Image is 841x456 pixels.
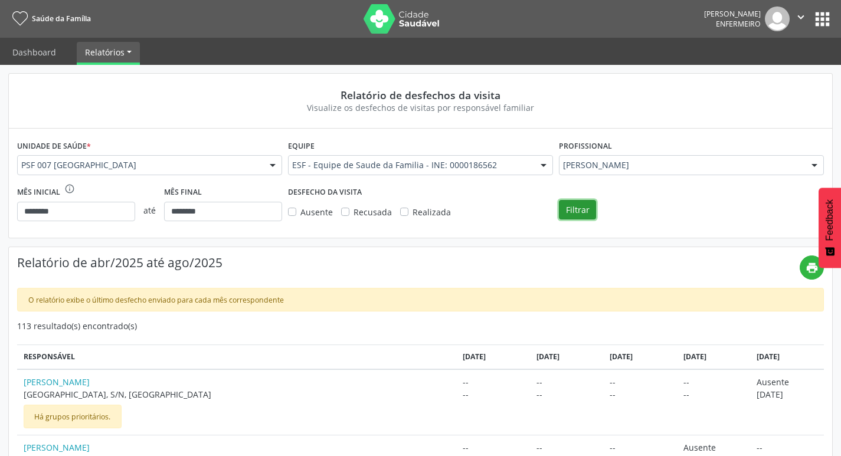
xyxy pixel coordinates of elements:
[610,388,670,401] span: --
[757,441,817,454] span: --
[463,376,523,388] span: --
[135,196,164,225] span: até
[17,255,800,270] h4: Relatório de abr/2025 até ago/2025
[683,352,744,362] div: [DATE]
[463,388,523,401] span: --
[683,376,744,388] span: --
[704,9,761,19] div: [PERSON_NAME]
[24,388,451,401] span: [GEOGRAPHIC_DATA], S/N, [GEOGRAPHIC_DATA]
[610,352,670,362] div: [DATE]
[292,159,529,171] span: ESF - Equipe de Saude da Familia - INE: 0000186562
[463,441,523,454] span: --
[536,376,597,388] span: --
[64,183,75,194] i: info_outline
[563,159,800,171] span: [PERSON_NAME]
[25,88,816,101] div: Relatório de desfechos da visita
[559,200,596,220] button: Filtrar
[812,9,833,29] button: apps
[17,288,824,311] div: O relatório exibe o último desfecho enviado para cada mês correspondente
[800,255,824,280] button: print
[413,206,451,218] span: Realizada
[806,261,819,274] i: print
[25,101,816,114] div: Visualize os desfechos de visitas por responsável familiar
[17,137,91,155] label: Unidade de saúde
[288,183,362,202] label: DESFECHO DA VISITA
[757,376,817,388] span: Ausente
[610,441,670,454] span: --
[765,6,790,31] img: img
[790,6,812,31] button: 
[32,14,91,24] span: Saúde da Família
[4,42,64,63] a: Dashboard
[64,183,75,202] div: O intervalo deve ser de no máximo 6 meses
[24,352,451,362] div: Responsável
[559,137,612,155] label: Profissional
[463,352,523,362] div: [DATE]
[164,183,202,202] label: Mês final
[77,42,140,63] a: Relatórios
[683,441,744,454] span: Ausente
[354,206,392,218] span: Recusada
[536,441,597,454] span: --
[683,388,744,401] span: --
[24,441,451,454] a: [PERSON_NAME]
[8,9,91,28] a: Saúde da Família
[21,159,258,171] span: PSF 007 [GEOGRAPHIC_DATA]
[610,376,670,388] span: --
[757,352,817,362] div: [DATE]
[536,388,597,401] span: --
[819,188,841,268] button: Feedback - Mostrar pesquisa
[794,11,807,24] i: 
[536,352,597,362] div: [DATE]
[24,376,451,388] a: [PERSON_NAME]
[17,320,824,332] div: 113 resultado(s) encontrado(s)
[716,19,761,29] span: Enfermeiro
[17,183,60,202] label: Mês inicial
[300,206,333,218] span: Ausente
[824,199,835,241] span: Feedback
[85,47,125,58] span: Relatórios
[288,137,315,155] label: Equipe
[757,388,817,401] span: [DATE]
[24,405,122,428] div: Há grupos prioritários.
